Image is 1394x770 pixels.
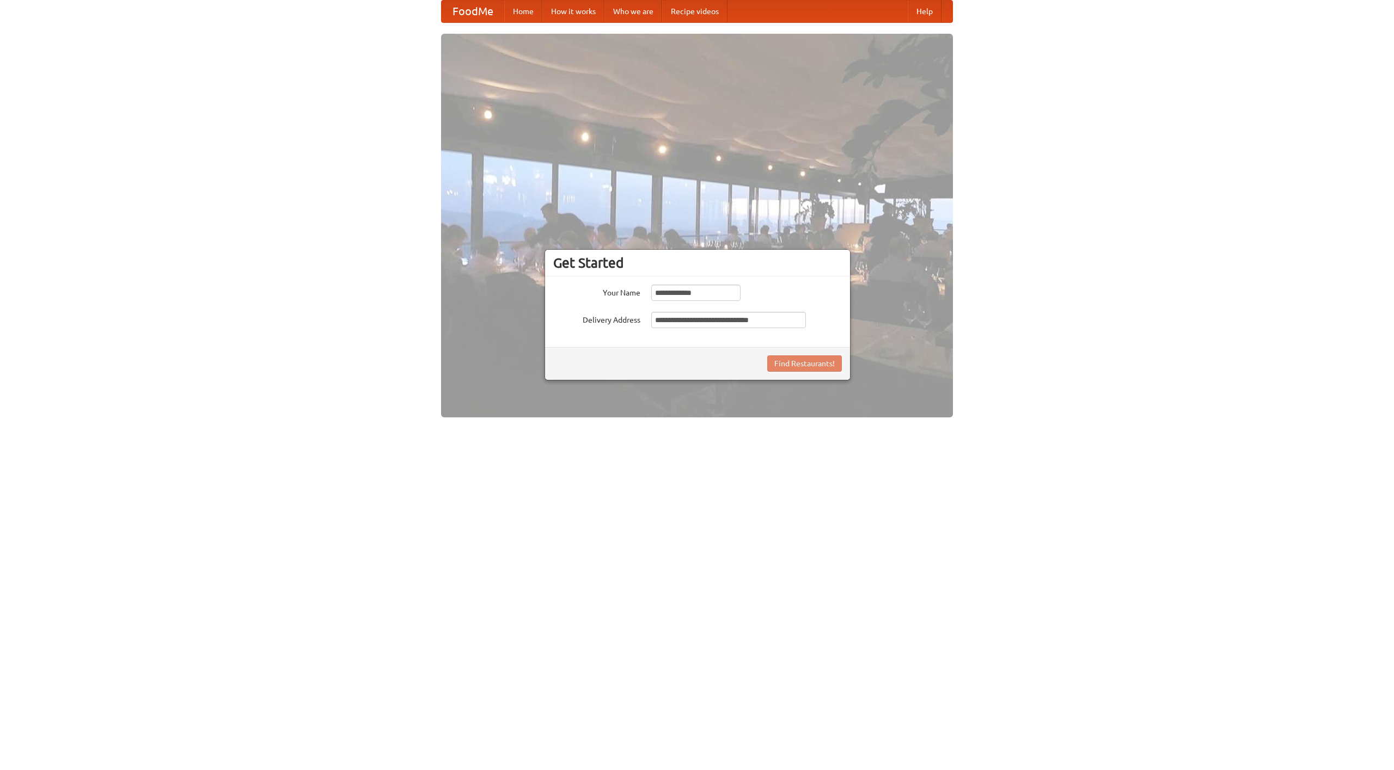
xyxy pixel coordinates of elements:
label: Delivery Address [553,312,640,325]
h3: Get Started [553,255,842,271]
a: Home [504,1,542,22]
a: How it works [542,1,604,22]
button: Find Restaurants! [767,355,842,372]
a: Help [908,1,941,22]
label: Your Name [553,285,640,298]
a: Who we are [604,1,662,22]
a: Recipe videos [662,1,727,22]
a: FoodMe [442,1,504,22]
